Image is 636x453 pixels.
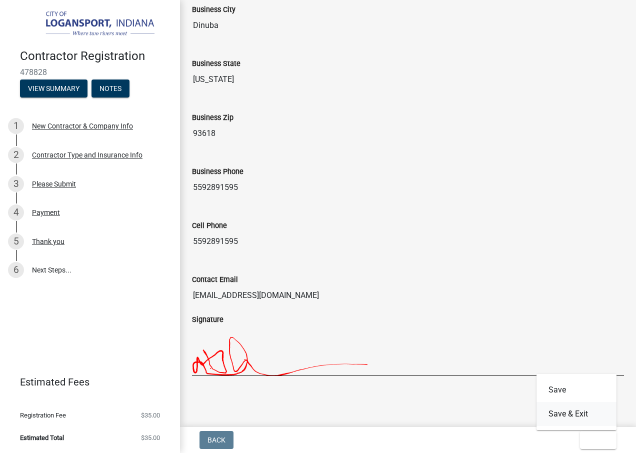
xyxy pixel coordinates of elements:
[192,276,238,283] label: Contact Email
[32,151,142,158] div: Contractor Type and Insurance Info
[192,114,233,121] label: Business Zip
[8,176,24,192] div: 3
[20,49,172,63] h4: Contractor Registration
[580,431,616,449] button: Exit
[20,85,87,93] wm-modal-confirm: Summary
[536,378,616,402] button: Save
[32,238,64,245] div: Thank you
[141,434,160,441] span: $35.00
[91,85,129,93] wm-modal-confirm: Notes
[20,67,160,77] span: 478828
[192,325,485,375] img: jpKdAAAABklEQVQDACnmE8FLu5R8AAAAAElFTkSuQmCC
[8,147,24,163] div: 2
[536,402,616,426] button: Save & Exit
[192,60,240,67] label: Business State
[32,180,76,187] div: Please Submit
[536,374,616,430] div: Exit
[199,431,233,449] button: Back
[32,122,133,129] div: New Contractor & Company Info
[91,79,129,97] button: Notes
[8,372,164,392] a: Estimated Fees
[8,233,24,249] div: 5
[8,204,24,220] div: 4
[192,6,235,13] label: Business City
[20,412,66,418] span: Registration Fee
[8,262,24,278] div: 6
[192,316,223,323] label: Signature
[8,118,24,134] div: 1
[32,209,60,216] div: Payment
[141,412,160,418] span: $35.00
[192,222,227,229] label: Cell Phone
[20,10,164,38] img: City of Logansport, Indiana
[207,436,225,444] span: Back
[192,168,243,175] label: Business Phone
[20,434,64,441] span: Estimated Total
[588,436,602,444] span: Exit
[20,79,87,97] button: View Summary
